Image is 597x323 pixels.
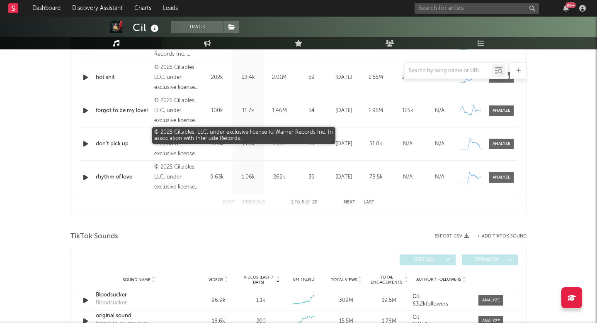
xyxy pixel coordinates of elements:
div: N/A [426,173,454,181]
div: 51.8k [362,140,390,148]
button: First [223,200,235,205]
span: Videos [209,277,223,282]
button: Previous [243,200,265,205]
span: of [306,201,311,204]
div: 100k [204,107,231,115]
span: Total Engagements [370,275,403,285]
span: Videos (last 7 days) [242,275,275,285]
a: rhythm of love [96,173,150,181]
div: 39 [297,173,326,181]
div: 19.5M [370,296,408,305]
div: N/A [394,140,422,148]
a: Cil [413,294,470,300]
div: [DATE] [330,140,358,148]
a: Bloodsucker [96,291,182,299]
div: © 2025 Cillables, LLC, under exclusive license to Warner Records Inc. In association with Interlu... [154,129,199,159]
div: 1.23k [235,140,262,148]
div: 54 [297,107,326,115]
div: N/A [394,173,422,181]
div: 1.46M [266,107,293,115]
button: Last [364,200,374,205]
div: N/A [426,140,454,148]
div: 63.2k followers [413,301,470,307]
input: Search for artists [415,3,539,14]
div: 262k [266,173,293,181]
button: Official(0) [462,254,518,265]
div: [DATE] [330,107,358,115]
a: original sound [96,312,182,320]
div: 78.5k [362,173,390,181]
span: Official ( 0 ) [467,257,505,262]
div: Cil [133,21,161,34]
div: 235k [266,140,293,148]
div: 1 5 20 [282,198,327,208]
div: 9.63k [204,173,231,181]
div: 309M [327,296,366,305]
strong: Cil [413,294,419,299]
div: [DATE] [330,173,358,181]
div: Bloodsucker [96,299,127,307]
div: 11.7k [235,107,262,115]
div: 96.9k [199,296,238,305]
button: Track [171,21,223,33]
input: Search by song name or URL [405,68,492,74]
button: + Add TikTok Sound [477,234,527,239]
a: don't pick up [96,140,150,148]
span: Author / Followers [416,277,461,282]
span: TikTok Sounds [70,232,118,242]
a: Cil [413,315,470,321]
button: Next [344,200,355,205]
div: 1.1k [256,296,265,305]
div: 99 + [565,2,576,8]
span: UGC ( 61 ) [405,257,443,262]
button: 99+ [563,5,569,12]
span: Total Views [331,277,357,282]
span: to [295,201,300,204]
button: UGC(61) [400,254,456,265]
span: Sound Name [123,277,150,282]
div: 1.95M [362,107,390,115]
div: © 2025 Cillables, LLC, under exclusive license to Warner Records Inc. In association with Interlu... [154,162,199,192]
div: 39 [297,140,326,148]
button: Export CSV [434,234,469,239]
div: © 2025 Cillables, LLC, under exclusive license to Warner Records Inc. In association with Interlu... [154,96,199,126]
strong: Cil [413,315,419,320]
div: 125k [394,107,422,115]
div: 6M Trend [284,277,323,283]
div: 1.06k [235,173,262,181]
button: + Add TikTok Sound [469,234,527,239]
a: forgot to be my lover [96,107,150,115]
div: N/A [426,107,454,115]
div: 10.6k [204,140,231,148]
